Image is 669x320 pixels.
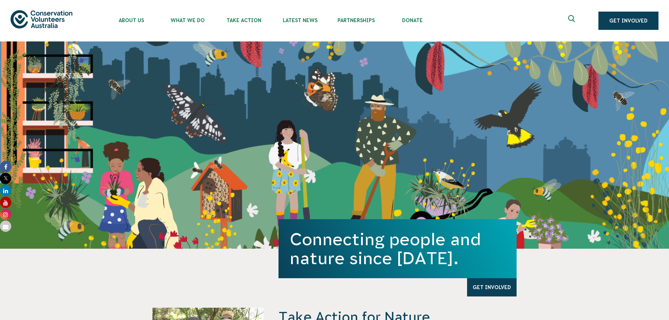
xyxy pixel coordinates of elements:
[11,10,72,28] img: logo.svg
[103,18,159,23] span: About Us
[564,12,581,29] button: Expand search box Close search box
[328,18,384,23] span: Partnerships
[290,230,505,268] h1: Connecting people and nature since [DATE].
[467,278,517,296] a: Get Involved
[598,12,658,30] a: Get Involved
[568,15,577,26] span: Expand search box
[272,18,328,23] span: Latest News
[216,18,272,23] span: Take Action
[384,18,440,23] span: Donate
[159,18,216,23] span: What We Do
